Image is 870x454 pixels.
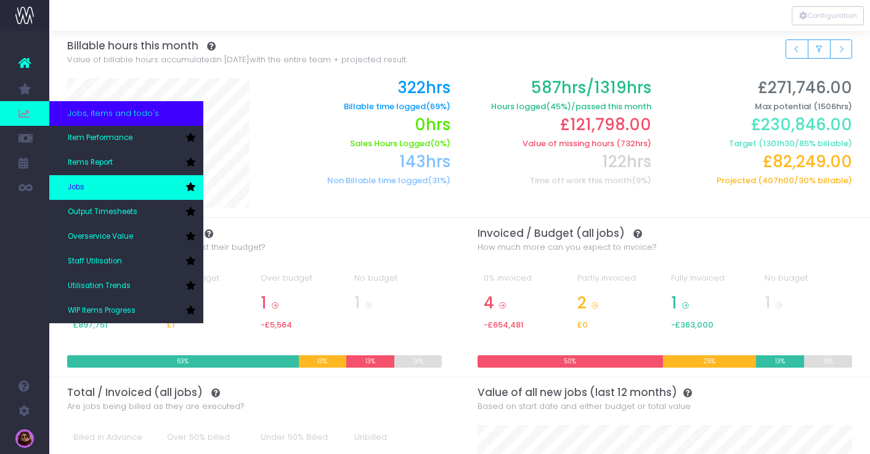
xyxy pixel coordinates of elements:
span: (69%) [426,102,450,112]
div: Over budget [261,272,342,294]
h6: Hours logged /passed this month [469,102,651,112]
div: 0% invoiced [484,272,565,294]
a: Staff Utilisation [49,249,203,274]
div: 63% [67,355,299,368]
h6: Target ( / % billable) [670,139,852,149]
div: 13% [804,355,852,368]
span: 30 [799,176,809,186]
span: Value of billable hours accumulated with the entire team + projected result. [67,54,407,66]
span: 1 [765,294,771,313]
span: £897,751 [73,320,108,330]
span: 407h00 [762,176,794,186]
h6: Projected ( / % billable) [670,176,852,186]
span: How much more can you expect to invoice? [478,241,657,254]
a: WIP Items Progress [49,299,203,323]
div: No budget [354,272,436,294]
span: -£363,000 [671,320,713,330]
span: Staff Utilisation [68,256,122,267]
span: -£5,564 [261,320,292,330]
div: 13% [346,355,394,368]
h2: £230,846.00 [670,115,852,134]
div: 50% [478,355,663,368]
span: 1 [354,294,360,313]
div: 13% [394,355,442,368]
div: Fully Invoiced [671,272,752,294]
span: Are jobs being billed as they are executed? [67,400,245,413]
h2: £82,249.00 [670,152,852,171]
h2: 0hrs [268,115,450,134]
h6: Non Billable time logged [268,176,450,186]
a: Output Timesheets [49,200,203,225]
span: 1 [261,294,267,313]
a: Items Report [49,151,203,175]
h2: 143hrs [268,152,450,171]
div: Unbilled [354,431,436,453]
a: Jobs [49,175,203,200]
h2: £271,746.00 [670,78,852,97]
div: 13% [299,355,347,368]
a: Overservice Value [49,225,203,249]
div: 13% [756,355,804,368]
div: Over 50% billed [167,431,248,453]
span: 1301h30 [763,139,795,149]
a: Item Performance [49,126,203,151]
h2: £121,798.00 [469,115,651,134]
span: Invoiced / Budget (all jobs) [478,227,625,239]
h6: Max potential (1506hrs) [670,102,852,112]
div: Billed in Advance [73,431,155,453]
h2: 122hrs [469,152,651,171]
span: £0 [577,320,588,330]
div: 25% [663,355,756,368]
span: WIP Items Progress [68,305,136,316]
span: in [DATE] [215,54,250,66]
img: images/default_profile_image.png [15,429,34,448]
h3: Value of all new jobs (last 12 months) [478,386,853,398]
span: Jobs [68,182,84,193]
span: -£654,481 [484,320,524,330]
span: (45%) [546,102,571,112]
span: Jobs, items and todo's [68,107,159,120]
span: £1 [167,320,175,330]
div: No budget [765,272,846,294]
a: Utilisation Trends [49,274,203,299]
span: Overservice Value [68,231,133,242]
span: Output Timesheets [68,207,137,218]
span: Item Performance [68,133,132,144]
button: Configuration [792,6,864,25]
span: 85 [799,139,809,149]
span: (0%) [430,139,450,149]
h6: Billable time logged [268,102,450,112]
div: Vertical button group [792,6,864,25]
h2: 587hrs/1319hrs [469,78,651,97]
div: Small button group [786,39,852,59]
span: Items Report [68,157,113,168]
div: >80% budget [167,272,248,294]
div: Partly invoiced [577,272,659,294]
span: 4 [484,294,494,313]
div: Under 50% Billed [261,431,342,453]
h6: Time off work this month [469,176,651,186]
span: (31%) [428,176,450,186]
span: 1 [671,294,677,313]
h6: Value of missing hours (732hrs) [469,139,651,149]
span: Utilisation Trends [68,281,131,292]
h2: 322hrs [268,78,450,97]
span: 2 [577,294,587,313]
h3: Billable hours this month [67,39,853,52]
span: (9%) [632,176,651,186]
span: Total / Invoiced (all jobs) [67,386,203,398]
span: Based on start date and either budget or total value [478,400,691,413]
h6: Sales Hours Logged [268,139,450,149]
